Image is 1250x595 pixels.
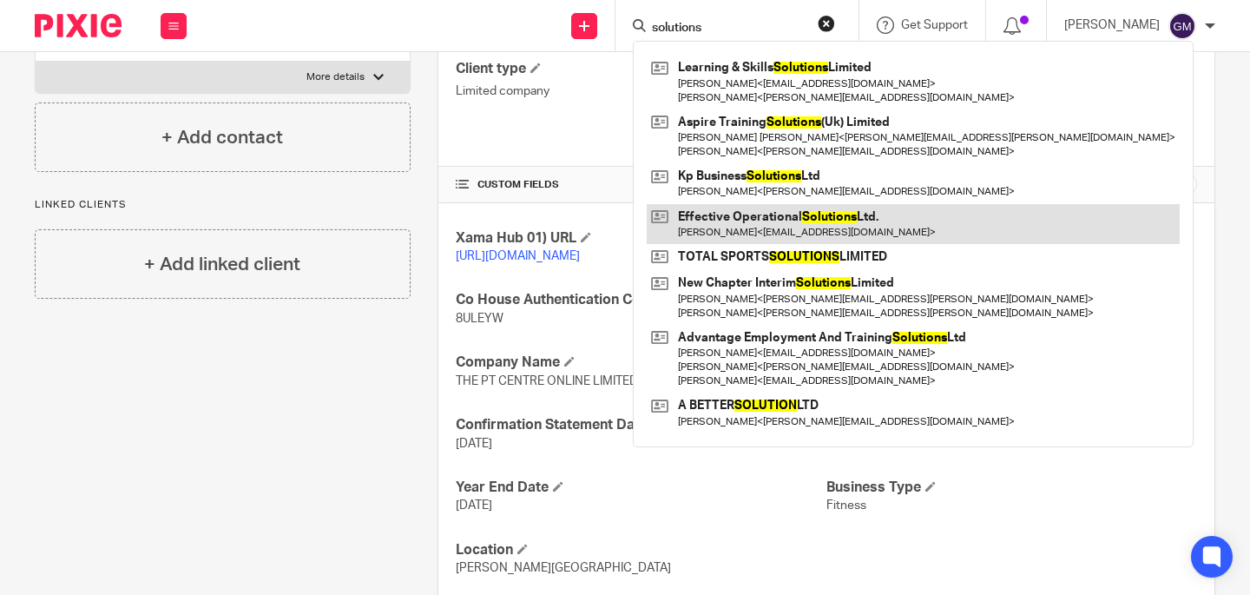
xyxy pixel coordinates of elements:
[456,83,826,100] p: Limited company
[650,21,806,36] input: Search
[826,479,1197,497] h4: Business Type
[161,124,283,151] h4: + Add contact
[456,178,826,192] h4: CUSTOM FIELDS
[826,499,866,512] span: Fitness
[144,251,300,278] h4: + Add linked client
[456,541,826,559] h4: Location
[456,479,826,497] h4: Year End Date
[826,438,898,450] span: 74895 24805
[456,499,492,512] span: [DATE]
[818,15,835,32] button: Clear
[456,375,638,387] span: THE PT CENTRE ONLINE LIMITED
[456,313,503,325] span: 8ULEYW
[456,438,492,450] span: [DATE]
[456,416,826,434] h4: Confirmation Statement Date
[456,354,826,372] h4: Company Name
[901,19,968,31] span: Get Support
[456,229,826,248] h4: Xama Hub 01) URL
[306,70,365,84] p: More details
[456,60,826,78] h4: Client type
[456,250,580,262] a: [URL][DOMAIN_NAME]
[456,291,826,309] h4: Co House Authentication Code
[1064,17,1160,34] p: [PERSON_NAME]
[35,198,411,212] p: Linked clients
[35,14,122,37] img: Pixie
[456,562,671,574] span: [PERSON_NAME][GEOGRAPHIC_DATA]
[1168,12,1196,40] img: svg%3E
